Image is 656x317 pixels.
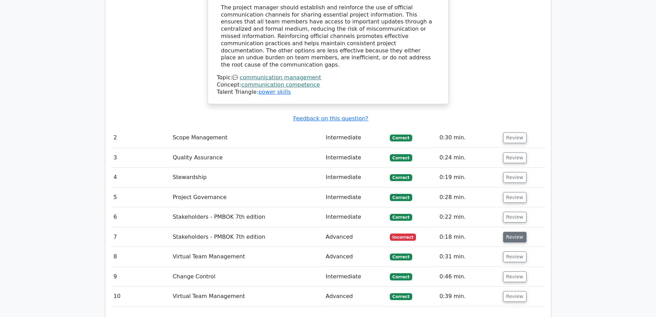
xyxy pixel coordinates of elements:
span: Incorrect [390,234,416,240]
a: communication competence [241,81,320,88]
span: Correct [390,254,412,260]
span: Correct [390,174,412,181]
td: Intermediate [323,168,387,187]
td: Intermediate [323,188,387,207]
button: Review [503,172,527,183]
a: Feedback on this question? [293,115,368,122]
td: Change Control [170,267,323,287]
a: power skills [258,89,291,95]
td: Scope Management [170,128,323,148]
div: Concept: [217,81,439,89]
td: 0:31 min. [437,247,500,267]
button: Review [503,232,527,242]
td: 0:28 min. [437,188,500,207]
td: 2 [111,128,170,148]
button: Review [503,152,527,163]
td: Stakeholders - PMBOK 7th edition [170,227,323,247]
div: Topic: [217,74,439,81]
td: 8 [111,247,170,267]
td: 10 [111,287,170,306]
td: Advanced [323,247,387,267]
td: 0:19 min. [437,168,500,187]
td: 0:18 min. [437,227,500,247]
td: 7 [111,227,170,247]
span: Correct [390,273,412,280]
td: Virtual Team Management [170,247,323,267]
span: Correct [390,154,412,161]
td: 6 [111,207,170,227]
td: 0:30 min. [437,128,500,148]
button: Review [503,212,527,222]
span: Correct [390,135,412,141]
td: Quality Assurance [170,148,323,168]
td: 3 [111,148,170,168]
span: Correct [390,194,412,201]
div: Talent Triangle: [217,74,439,96]
div: The project manager should establish and reinforce the use of official communication channels for... [221,4,435,69]
td: Stakeholders - PMBOK 7th edition [170,207,323,227]
button: Review [503,192,527,203]
td: 5 [111,188,170,207]
button: Review [503,132,527,143]
td: 4 [111,168,170,187]
span: Correct [390,293,412,300]
a: communication management [240,74,321,81]
td: 0:22 min. [437,207,500,227]
td: Intermediate [323,267,387,287]
td: Intermediate [323,128,387,148]
td: 0:39 min. [437,287,500,306]
td: Stewardship [170,168,323,187]
span: Correct [390,214,412,221]
td: Intermediate [323,207,387,227]
td: Advanced [323,227,387,247]
button: Review [503,291,527,302]
button: Review [503,271,527,282]
td: Project Governance [170,188,323,207]
td: Advanced [323,287,387,306]
td: Virtual Team Management [170,287,323,306]
td: Intermediate [323,148,387,168]
td: 0:24 min. [437,148,500,168]
button: Review [503,251,527,262]
td: 0:46 min. [437,267,500,287]
td: 9 [111,267,170,287]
